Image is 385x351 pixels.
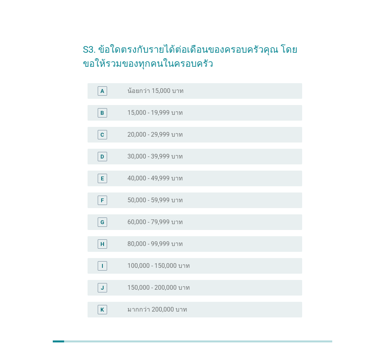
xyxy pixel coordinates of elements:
div: I [102,262,103,270]
div: C [100,130,104,139]
div: A [100,87,104,95]
label: 80,000 - 99,999 บาท [127,240,183,248]
label: มากกว่า 200,000 บาท [127,306,187,314]
label: 60,000 - 79,999 บาท [127,218,183,226]
label: 40,000 - 49,999 บาท [127,175,183,182]
div: J [101,283,104,292]
label: 100,000 - 150,000 บาท [127,262,190,270]
div: H [100,240,104,248]
label: 150,000 - 200,000 บาท [127,284,190,292]
label: 50,000 - 59,999 บาท [127,196,183,204]
div: K [100,305,104,314]
div: D [100,152,104,160]
label: น้อยกว่า 15,000 บาท [127,87,184,95]
label: 30,000 - 39,999 บาท [127,153,183,160]
h2: S3. ข้อใดตรงกับรายได้ต่อเดือนของครอบครัวคุณ โดยขอให้รวมของทุกคนในครอบครัว [83,35,302,71]
div: B [100,109,104,117]
div: G [100,218,104,226]
label: 20,000 - 29,999 บาท [127,131,183,139]
div: E [101,174,104,182]
label: 15,000 - 19,999 บาท [127,109,183,117]
div: F [101,196,104,204]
